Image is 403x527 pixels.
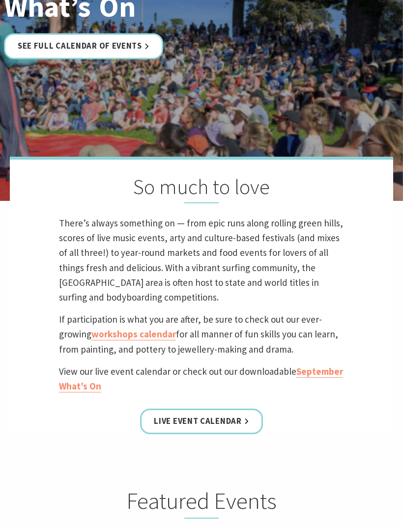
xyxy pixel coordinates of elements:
h2: So much to love [59,174,344,203]
a: See Full Calendar of Events [4,33,163,59]
p: There’s always something on — from epic runs along rolling green hills, scores of live music even... [59,216,344,305]
p: View our live event calendar or check out our downloadable [59,364,344,393]
h2: Featured Events [71,487,332,519]
a: Live Event Calendar [140,409,262,435]
a: workshops calendar [91,328,176,340]
p: If participation is what you are after, be sure to check out our ever-growing for all manner of f... [59,312,344,356]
